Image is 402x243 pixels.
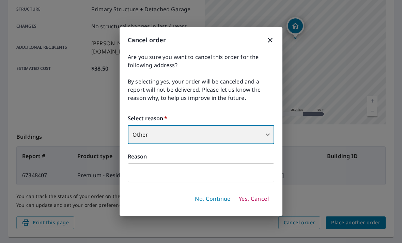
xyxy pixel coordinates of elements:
h3: Cancel order [128,35,274,45]
span: By selecting yes, your order will be canceled and a report will not be delivered. Please let us k... [128,77,274,102]
label: Select reason [128,114,274,122]
label: Reason [128,152,274,161]
button: Yes, Cancel [236,193,272,205]
button: No, Continue [192,193,233,205]
div: Other [128,125,274,144]
span: Yes, Cancel [239,195,269,203]
span: No, Continue [195,195,231,203]
span: Are you sure you want to cancel this order for the following address? [128,53,274,69]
